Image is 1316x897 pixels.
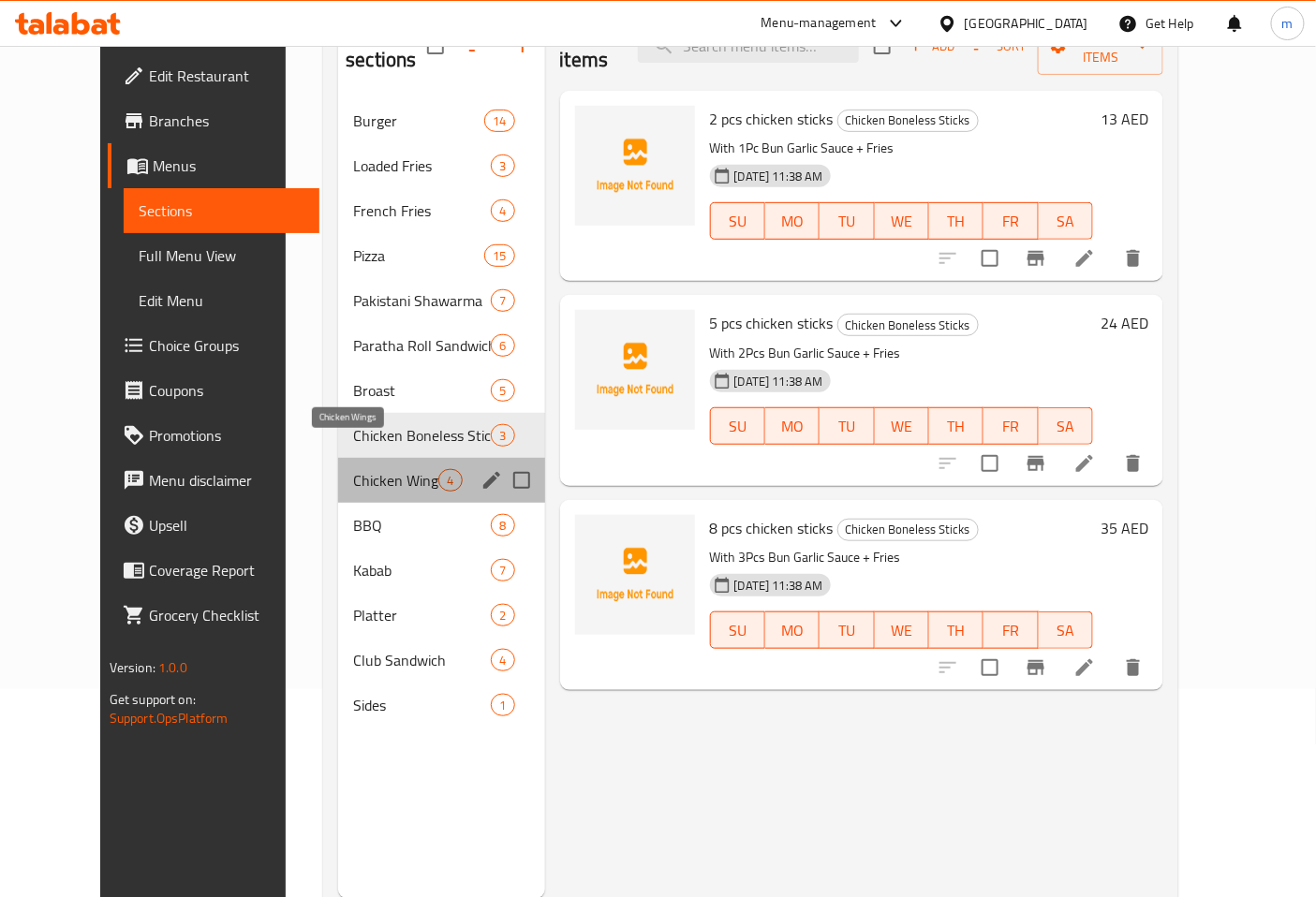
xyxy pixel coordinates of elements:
button: Branch-specific-item [1013,236,1058,281]
button: MO [765,202,820,240]
div: items [484,244,514,267]
a: Coupons [108,368,320,413]
button: SU [710,202,765,240]
button: edit [478,466,506,494]
span: Pizza [353,244,484,267]
span: 15 [485,247,513,265]
a: Full Menu View [124,233,320,278]
h6: 24 AED [1101,310,1148,336]
span: 2 [492,607,513,625]
button: WE [875,407,929,445]
span: Club Sandwich [353,649,491,671]
span: BBQ [353,514,491,537]
span: MO [773,208,812,235]
button: TH [929,611,983,649]
button: Branch-specific-item [1013,645,1058,690]
div: items [491,379,514,402]
img: 5 pcs chicken sticks [575,310,695,430]
span: Chicken Boneless Sticks [838,315,978,336]
span: 8 pcs chicken sticks [710,514,834,542]
span: TH [937,208,976,235]
span: Sections [139,199,305,222]
span: 2 pcs chicken sticks [710,105,834,133]
h2: Menu sections [346,18,426,74]
a: Branches [108,98,320,143]
a: Grocery Checklist [108,593,320,638]
nav: Menu sections [338,91,544,735]
a: Support.OpsPlatform [110,706,229,730]
span: Loaded Fries [353,154,491,177]
div: Paratha Roll Sandwich6 [338,323,544,368]
span: [DATE] 11:38 AM [727,168,831,185]
p: With 1Pc Bun Garlic Sauce + Fries [710,137,1094,160]
button: TH [929,407,983,445]
span: WE [882,413,922,440]
button: FR [983,407,1038,445]
span: Choice Groups [149,334,305,357]
div: Pizza15 [338,233,544,278]
div: items [491,424,514,447]
span: 5 pcs chicken sticks [710,309,834,337]
button: delete [1111,236,1156,281]
span: m [1282,13,1294,34]
span: TH [937,413,976,440]
a: Menu disclaimer [108,458,320,503]
span: FR [991,617,1030,644]
div: items [438,469,462,492]
button: TU [820,202,874,240]
div: French Fries4 [338,188,544,233]
button: FR [983,611,1038,649]
span: Platter [353,604,491,626]
span: Sides [353,694,491,716]
span: 5 [492,382,513,400]
div: Loaded Fries3 [338,143,544,188]
span: Select to update [970,239,1010,278]
span: Full Menu View [139,244,305,267]
span: 6 [492,337,513,355]
div: Menu-management [762,12,877,35]
span: Get support on: [110,687,196,712]
button: TU [820,611,874,649]
div: Chicken Boneless Sticks3 [338,413,544,458]
h6: 13 AED [1101,106,1148,132]
span: Select to update [970,648,1010,687]
div: items [491,334,514,357]
span: Promotions [149,424,305,447]
div: items [491,604,514,626]
span: Branches [149,110,305,132]
button: SU [710,407,765,445]
span: TU [827,617,866,644]
p: With 2Pcs Bun Garlic Sauce + Fries [710,342,1094,365]
p: With 3Pcs Bun Garlic Sauce + Fries [710,546,1094,569]
span: Chicken Boneless Sticks [838,110,978,131]
span: 3 [492,157,513,175]
div: [GEOGRAPHIC_DATA] [965,13,1088,34]
button: SA [1039,611,1093,649]
div: Chicken Boneless Sticks [837,519,979,541]
span: 4 [492,202,513,220]
div: Chicken Wings4edit [338,458,544,503]
a: Edit menu item [1073,656,1096,679]
a: Promotions [108,413,320,458]
button: SA [1039,407,1093,445]
span: Burger [353,110,484,132]
span: Broast [353,379,491,402]
a: Edit menu item [1073,452,1096,475]
button: FR [983,202,1038,240]
span: SA [1046,208,1086,235]
a: Choice Groups [108,323,320,368]
span: 7 [492,292,513,310]
div: Kabab [353,559,491,581]
div: Sides1 [338,683,544,728]
img: 8 pcs chicken sticks [575,515,695,635]
span: Edit Menu [139,289,305,312]
a: Edit Menu [124,278,320,323]
span: 4 [439,472,461,490]
div: BBQ8 [338,503,544,548]
span: Chicken Wings [353,469,438,492]
span: Coupons [149,379,305,402]
span: Menu disclaimer [149,469,305,492]
span: 4 [492,652,513,669]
